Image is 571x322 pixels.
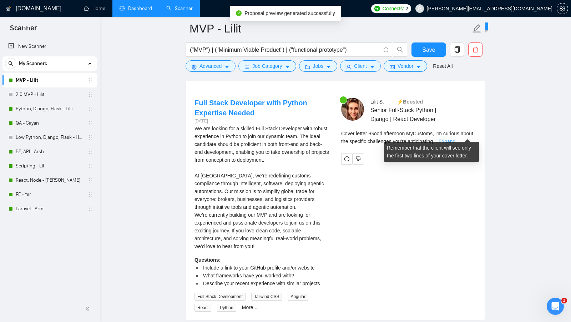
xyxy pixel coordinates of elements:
span: ... [433,139,437,144]
img: c1hxfl-LRMT1dT9DVl9N2sjqL__pAfx90vMcnIXB_xmF4arzzLQonUYmCzbAbLQuCx [341,98,364,121]
a: Low Python, Django, Flask - Hayk [16,130,84,145]
a: New Scanner [8,39,91,54]
button: folderJobscaret-down [299,60,338,72]
span: folder [305,64,310,70]
div: We are looking for a skilled Full Stack Developer with robust experience in Python to join our dy... [194,125,330,250]
button: dislike [353,153,364,165]
span: Пошук в статтях [15,158,62,165]
button: userClientcaret-down [340,60,381,72]
span: holder [88,92,94,97]
a: Full Stack Developer with Python Expertise Needed [194,99,307,117]
span: My Scanners [19,56,47,71]
span: React [194,304,211,312]
input: Search Freelance Jobs... [190,45,380,54]
span: ⚡️Boosted [397,99,423,105]
span: Full Stack Development [194,293,246,301]
span: copy [450,46,464,53]
span: Connects: [383,5,404,12]
div: Напишіть нам повідомленняЗазвичай ми відповідаємо за хвилину [7,120,136,147]
span: holder [88,206,94,212]
span: caret-down [224,64,229,70]
div: Напишіть нам повідомлення [15,126,119,134]
span: Client [354,62,367,70]
div: 🔠 GigRadar Search Syntax: Query Operators for Optimized Job Searches [15,195,120,210]
span: Scanner [4,23,42,38]
div: Remember that the client will see only the first two lines of your cover letter. [341,130,476,145]
li: My Scanners [2,56,97,216]
div: ✅ How To: Connect your agency to [DOMAIN_NAME] [15,174,120,189]
span: info-circle [384,47,388,52]
span: Angular [288,293,308,301]
span: holder [88,106,94,112]
a: 2.0 MVP - Lilit [16,87,84,102]
a: More... [242,305,258,310]
span: caret-down [370,64,375,70]
span: Advanced [199,62,222,70]
a: Scripting - Lil [16,159,84,173]
a: MVP - Lilit [16,73,84,87]
div: 👑 Laziza AI - Job Pre-Qualification [15,216,120,223]
img: Profile image for Dima [97,11,111,26]
span: Повідомлення [53,241,90,246]
button: idcardVendorcaret-down [384,60,427,72]
span: setting [192,64,197,70]
a: Python, Django, Flask - Lilit [16,102,84,116]
div: ✅ How To: Connect your agency to [DOMAIN_NAME] [10,171,132,192]
a: Expand [439,139,455,144]
span: What frameworks have you worked with? [203,273,294,278]
div: Закрити [123,11,136,24]
span: setting [557,6,568,11]
span: Cover letter - Good afternoon MyCustoms, I'm curious about the specific challenges you're anticip... [341,131,473,144]
a: dashboardDashboard [120,5,152,11]
span: holder [88,120,94,126]
button: setting [557,3,568,14]
div: Зазвичай ми відповідаємо за хвилину [15,134,119,141]
span: Допомога [106,241,132,246]
div: 🔠 GigRadar Search Syntax: Query Operators for Optimized Job Searches [10,192,132,213]
span: Describe your recent experience with similar projects [203,281,320,286]
button: redo [341,153,353,165]
span: 2 [405,5,408,12]
div: Remember that the client will see only the first two lines of your cover letter. [384,142,479,162]
span: Tailwind CSS [251,293,282,301]
a: Reset All [433,62,453,70]
p: Як [EMAIL_ADDRESS][DOMAIN_NAME] 👋 [14,51,128,87]
img: upwork-logo.png [374,6,380,11]
span: Головна [12,241,35,246]
span: edit [472,24,481,33]
img: Profile image for Viktor [70,11,84,26]
span: Job Category [252,62,282,70]
a: BE, API - Arsh [16,145,84,159]
a: React, Node - [PERSON_NAME] [16,173,84,187]
span: holder [88,77,94,83]
iframe: Intercom live chat [547,298,564,315]
span: user [417,6,422,11]
button: Пошук в статтях [10,154,132,168]
span: search [5,61,16,66]
button: barsJob Categorycaret-down [238,60,296,72]
button: search [393,42,407,57]
div: 👑 Laziza AI - Job Pre-Qualification [10,213,132,226]
input: Scanner name... [190,20,471,37]
a: QA - Gayan [16,116,84,130]
span: Include a link to your GitHub profile and/or website [203,265,315,271]
span: bars [244,64,249,70]
span: double-left [85,305,92,312]
span: search [393,46,407,53]
span: 3 [561,298,567,303]
span: redo [342,156,352,162]
span: Senior Full-Stack Python | Django | React Developer [370,106,455,124]
span: holder [88,149,94,155]
span: idcard [390,64,395,70]
span: Save [422,45,435,54]
span: caret-down [285,64,290,70]
a: searchScanner [166,5,193,11]
button: Save [411,42,446,57]
span: holder [88,192,94,197]
button: Допомога [95,223,143,251]
span: holder [88,177,94,183]
div: [DATE] [194,118,330,125]
span: delete [469,46,482,53]
span: Jobs [313,62,324,70]
li: New Scanner [2,39,97,54]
